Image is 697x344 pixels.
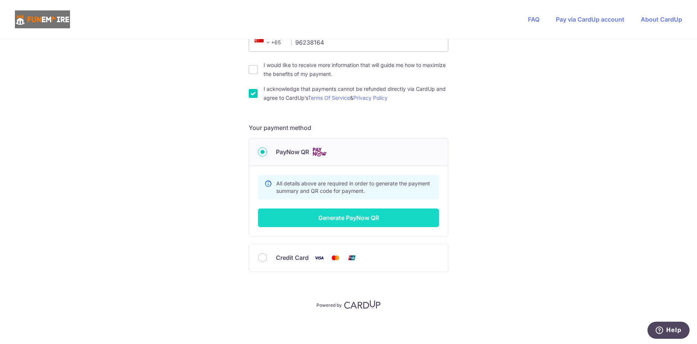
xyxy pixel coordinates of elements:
[252,38,286,47] span: +65
[344,300,381,309] img: CardUp
[258,208,439,227] button: Generate PayNow QR
[308,95,350,101] a: Terms Of Service
[312,147,327,157] img: Cards logo
[528,16,540,23] a: FAQ
[328,253,343,262] img: Mastercard
[647,322,690,340] iframe: Opens a widget where you can find more information
[556,16,624,23] a: Pay via CardUp account
[276,147,309,156] span: PayNow QR
[312,253,327,262] img: Visa
[316,301,342,308] p: Powered by
[344,253,359,262] img: Union Pay
[255,38,273,47] span: +65
[258,147,439,157] div: PayNow QR Cards logo
[276,180,430,194] span: All details above are required in order to generate the payment summary and QR code for payment.
[264,85,448,102] label: I acknowledge that payments cannot be refunded directly via CardUp and agree to CardUp’s &
[641,16,682,23] a: About CardUp
[353,95,388,101] a: Privacy Policy
[258,253,439,262] div: Credit Card Visa Mastercard Union Pay
[276,253,309,262] span: Credit Card
[264,61,448,79] label: I would like to receive more information that will guide me how to maximize the benefits of my pa...
[249,123,448,132] h5: Your payment method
